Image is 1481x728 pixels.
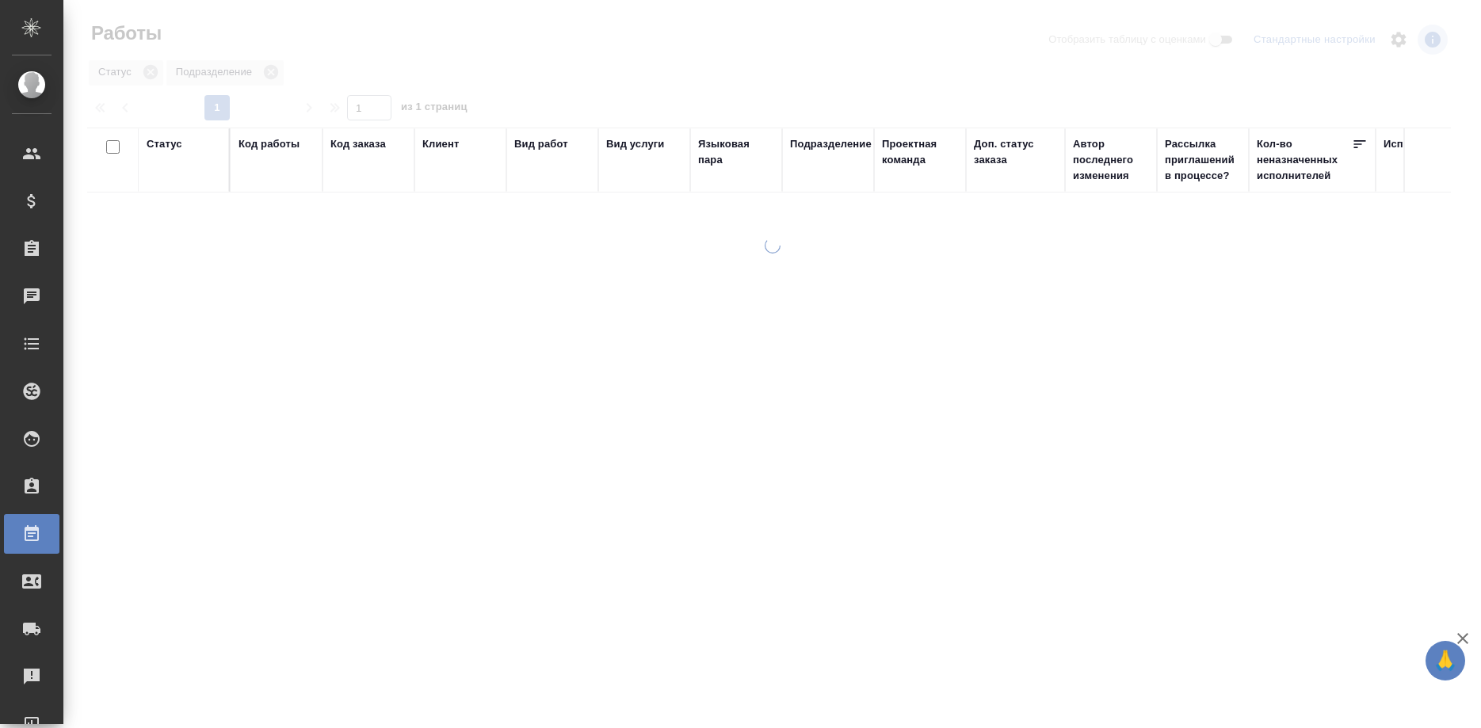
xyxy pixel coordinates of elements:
div: Языковая пара [698,136,774,168]
div: Проектная команда [882,136,958,168]
div: Кол-во неназначенных исполнителей [1257,136,1352,184]
div: Код заказа [330,136,386,152]
div: Рассылка приглашений в процессе? [1165,136,1241,184]
div: Вид работ [514,136,568,152]
div: Код работы [239,136,300,152]
div: Клиент [422,136,459,152]
div: Доп. статус заказа [974,136,1057,168]
span: 🙏 [1432,644,1459,677]
div: Статус [147,136,182,152]
div: Автор последнего изменения [1073,136,1149,184]
button: 🙏 [1426,641,1465,680]
div: Исполнитель [1384,136,1453,152]
div: Подразделение [790,136,872,152]
div: Вид услуги [606,136,665,152]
